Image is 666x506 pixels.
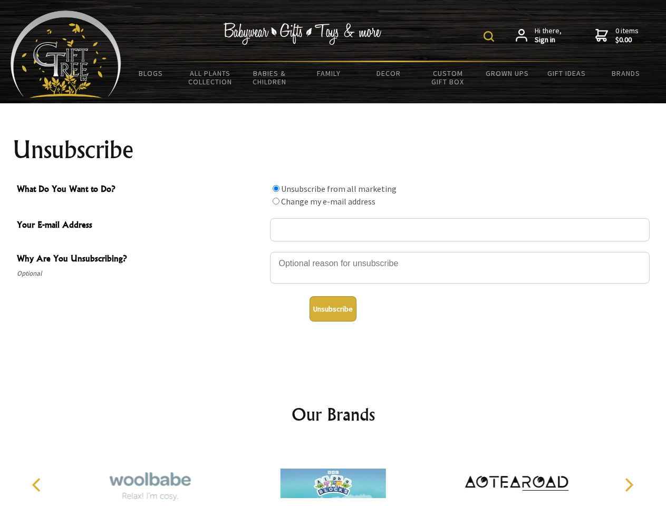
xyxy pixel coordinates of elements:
[21,402,645,427] h2: Our Brands
[270,218,650,241] input: Your E-mail Address
[273,185,279,192] input: What Do You Want to Do?
[615,26,639,45] span: 0 items
[595,26,639,45] a: 0 items$0.00
[537,62,596,84] a: Gift Ideas
[270,252,650,284] textarea: Why Are You Unsubscribing?
[281,196,375,207] label: Change my e-mail address
[17,182,265,198] span: What Do You Want to Do?
[281,183,397,194] label: Unsubscribe from all marketing
[535,26,562,45] span: Hi there,
[596,62,656,84] a: Brands
[516,26,562,45] a: Hi there,Sign in
[617,473,640,497] button: Next
[17,267,265,280] span: Optional
[26,473,50,497] button: Previous
[418,62,478,93] a: Custom Gift Box
[484,31,494,42] img: product search
[310,296,356,322] button: Unsubscribe
[224,23,382,45] img: Babywear - Gifts - Toys & more
[535,35,562,45] strong: Sign in
[477,62,537,84] a: Grown Ups
[17,218,265,233] span: Your E-mail Address
[11,11,121,98] img: Babyware - Gifts - Toys and more...
[13,137,654,162] h1: Unsubscribe
[300,62,359,84] a: Family
[273,198,279,205] input: What Do You Want to Do?
[181,62,240,93] a: All Plants Collection
[359,62,418,84] a: Decor
[121,62,181,84] a: BLOGS
[240,62,300,93] a: Babies & Children
[17,252,265,267] span: Why Are You Unsubscribing?
[615,35,639,45] strong: $0.00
